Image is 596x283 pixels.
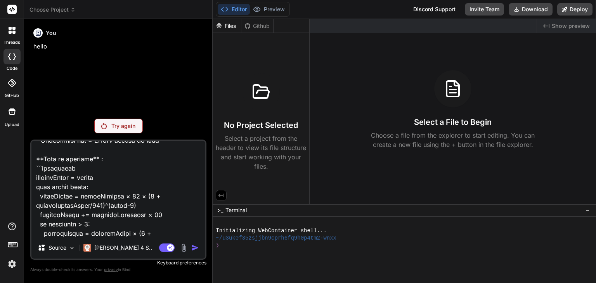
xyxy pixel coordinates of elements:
[31,141,205,237] textarea: Lore ips dolorsitame con adipisci el seddoeiusmo tempo i'utlab etdolorema al en adminimv quis nos...
[217,206,223,214] span: >_
[30,260,206,266] p: Keyboard preferences
[225,206,247,214] span: Terminal
[179,243,188,252] img: attachment
[69,245,75,251] img: Pick Models
[83,244,91,252] img: Claude 4 Sonnet
[5,121,19,128] label: Upload
[94,244,152,252] p: [PERSON_NAME] 4 S..
[104,267,118,272] span: privacy
[216,235,336,242] span: ~/u3uk0f35zsjjbn9cprh6fq9h0p4tm2-wnxx
[552,22,590,30] span: Show preview
[30,266,206,273] p: Always double-check its answers. Your in Bind
[414,117,492,128] h3: Select a File to Begin
[46,29,56,37] h6: You
[224,120,298,131] h3: No Project Selected
[216,134,306,171] p: Select a project from the header to view its file structure and start working with your files.
[101,123,107,129] img: Retry
[366,131,540,149] p: Choose a file from the explorer to start editing. You can create a new file using the + button in...
[584,204,591,216] button: −
[3,39,20,46] label: threads
[465,3,504,16] button: Invite Team
[7,65,17,72] label: code
[49,244,66,252] p: Source
[586,206,590,214] span: −
[218,4,250,15] button: Editor
[216,242,220,249] span: ❯
[241,22,273,30] div: Github
[509,3,553,16] button: Download
[29,6,76,14] span: Choose Project
[5,257,19,271] img: settings
[250,4,288,15] button: Preview
[111,122,135,130] p: Try again
[5,92,19,99] label: GitHub
[213,22,241,30] div: Files
[191,244,199,252] img: icon
[216,227,326,235] span: Initializing WebContainer shell...
[33,42,205,51] p: hello
[557,3,593,16] button: Deploy
[409,3,460,16] div: Discord Support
